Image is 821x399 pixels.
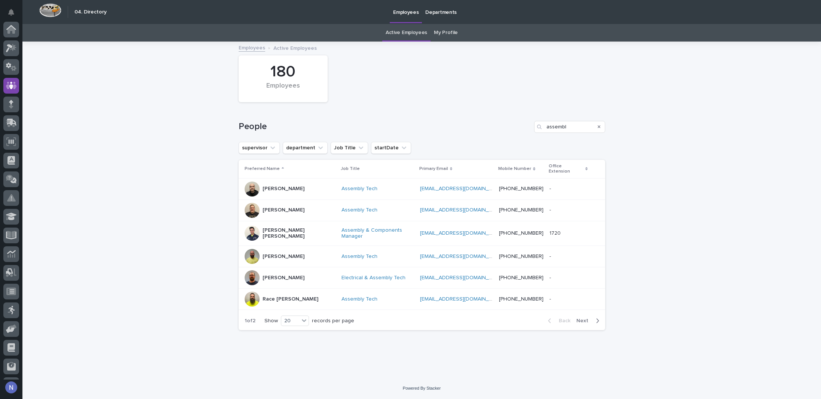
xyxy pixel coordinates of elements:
[263,227,336,240] p: [PERSON_NAME] [PERSON_NAME]
[499,275,543,280] a: [PHONE_NUMBER]
[420,254,505,259] a: [EMAIL_ADDRESS][DOMAIN_NAME]
[542,317,573,324] button: Back
[498,165,531,173] p: Mobile Number
[239,199,605,221] tr: [PERSON_NAME]Assembly Tech [EMAIL_ADDRESS][DOMAIN_NAME] [PHONE_NUMBER]--
[3,380,19,395] button: users-avatar
[239,289,605,310] tr: Race [PERSON_NAME]Assembly Tech [EMAIL_ADDRESS][DOMAIN_NAME] [PHONE_NUMBER]--
[403,386,441,390] a: Powered By Stacker
[251,82,315,98] div: Employees
[549,252,552,260] p: -
[576,318,593,323] span: Next
[245,165,280,173] p: Preferred Name
[239,142,280,154] button: supervisor
[312,318,354,324] p: records per page
[74,9,107,15] h2: 04. Directory
[341,207,377,213] a: Assembly Tech
[573,317,605,324] button: Next
[264,318,278,324] p: Show
[239,312,261,330] p: 1 of 2
[549,162,583,176] p: Office Extension
[239,221,605,246] tr: [PERSON_NAME] [PERSON_NAME]Assembly & Components Manager [EMAIL_ADDRESS][DOMAIN_NAME] [PHONE_NUMB...
[420,231,505,236] a: [EMAIL_ADDRESS][DOMAIN_NAME]
[499,186,543,191] a: [PHONE_NUMBER]
[554,318,570,323] span: Back
[499,231,543,236] a: [PHONE_NUMBER]
[549,184,552,192] p: -
[420,207,505,213] a: [EMAIL_ADDRESS][DOMAIN_NAME]
[263,207,304,213] p: [PERSON_NAME]
[3,4,19,20] button: Notifications
[499,296,543,302] a: [PHONE_NUMBER]
[283,142,328,154] button: department
[419,165,448,173] p: Primary Email
[273,43,317,52] p: Active Employees
[499,254,543,259] a: [PHONE_NUMBER]
[331,142,368,154] button: Job Title
[549,205,552,213] p: -
[263,275,304,281] p: [PERSON_NAME]
[341,253,377,260] a: Assembly Tech
[434,24,458,42] a: My Profile
[549,273,552,281] p: -
[549,295,552,302] p: -
[281,317,299,325] div: 20
[9,9,19,21] div: Notifications
[263,296,318,302] p: Race [PERSON_NAME]
[239,267,605,289] tr: [PERSON_NAME]Electrical & Assembly Tech [EMAIL_ADDRESS][DOMAIN_NAME] [PHONE_NUMBER]--
[499,207,543,213] a: [PHONE_NUMBER]
[341,165,360,173] p: Job Title
[263,253,304,260] p: [PERSON_NAME]
[420,275,505,280] a: [EMAIL_ADDRESS][DOMAIN_NAME]
[371,142,411,154] button: startDate
[341,275,405,281] a: Electrical & Assembly Tech
[420,186,505,191] a: [EMAIL_ADDRESS][DOMAIN_NAME]
[239,246,605,267] tr: [PERSON_NAME]Assembly Tech [EMAIL_ADDRESS][DOMAIN_NAME] [PHONE_NUMBER]--
[39,3,61,17] img: Workspace Logo
[239,43,265,52] a: Employees
[420,296,505,302] a: [EMAIL_ADDRESS][DOMAIN_NAME]
[341,296,377,302] a: Assembly Tech
[341,227,414,240] a: Assembly & Components Manager
[386,24,427,42] a: Active Employees
[239,178,605,199] tr: [PERSON_NAME]Assembly Tech [EMAIL_ADDRESS][DOMAIN_NAME] [PHONE_NUMBER]--
[239,121,531,132] h1: People
[251,63,315,81] div: 180
[549,229,562,237] p: 1720
[534,121,605,133] input: Search
[263,186,304,192] p: [PERSON_NAME]
[341,186,377,192] a: Assembly Tech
